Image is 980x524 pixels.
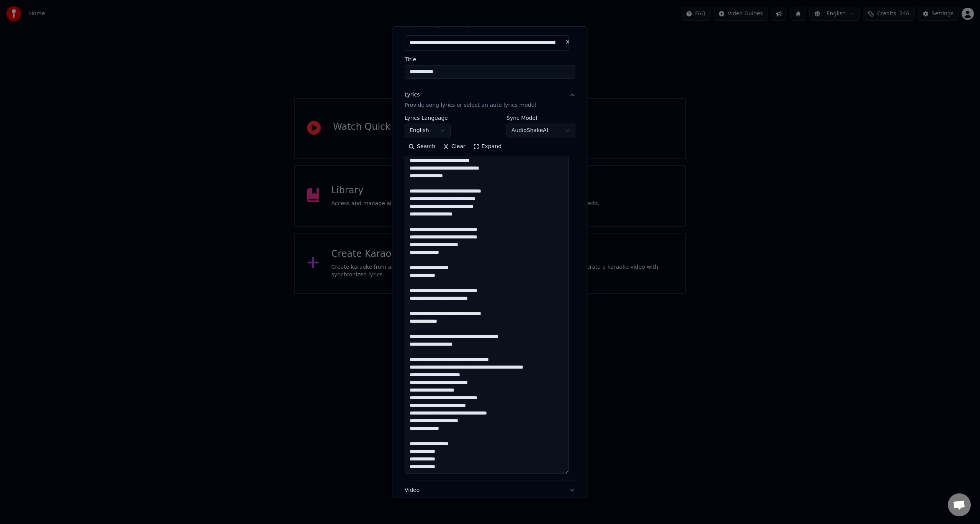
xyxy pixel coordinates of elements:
button: Expand [469,140,505,153]
label: Video [444,21,459,27]
p: Customize Karaoke Video: Use Image, Video, or Color [405,497,548,505]
label: Audio [414,21,429,27]
div: Lyrics [405,91,420,98]
label: URL [475,21,485,27]
button: Search [405,140,439,153]
label: Lyrics Language [405,115,451,121]
label: Sync Model [506,115,575,121]
label: Title [405,56,575,62]
button: LyricsProvide song lyrics or select an auto lyrics model [405,85,575,115]
button: Clear [439,140,469,153]
div: Video [405,486,548,505]
div: LyricsProvide song lyrics or select an auto lyrics model [405,115,575,480]
button: VideoCustomize Karaoke Video: Use Image, Video, or Color [405,480,575,511]
p: Provide song lyrics or select an auto lyrics model [405,101,536,109]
